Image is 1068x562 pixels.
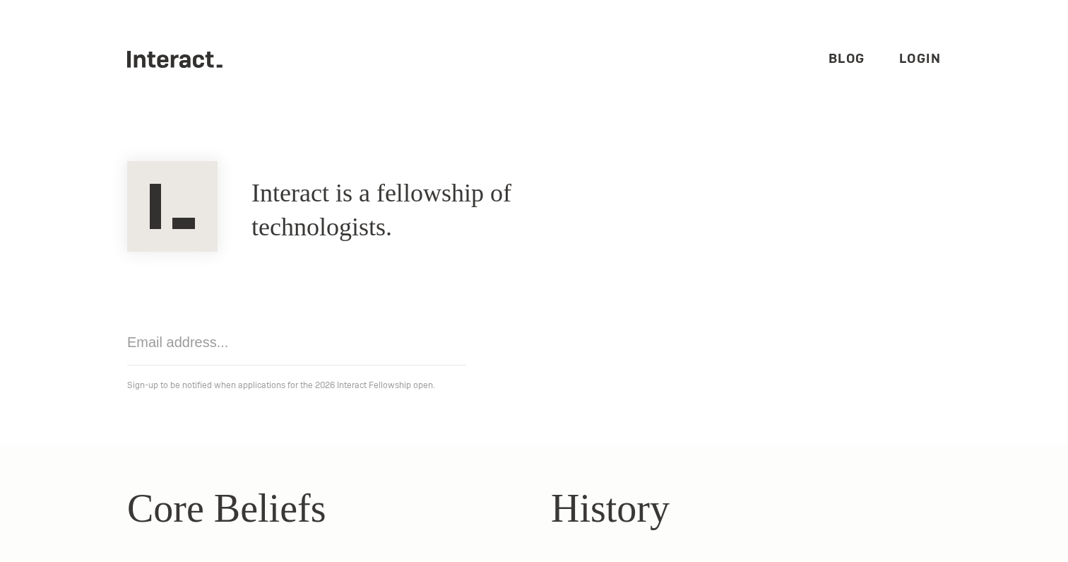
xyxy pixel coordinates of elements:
input: Email address... [127,320,466,365]
p: Sign-up to be notified when applications for the 2026 Interact Fellowship open. [127,377,941,394]
h2: History [551,479,941,538]
h2: Core Beliefs [127,479,517,538]
img: Interact Logo [127,161,218,252]
h1: Interact is a fellowship of technologists. [251,177,633,245]
a: Blog [829,50,865,66]
a: Login [899,50,942,66]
